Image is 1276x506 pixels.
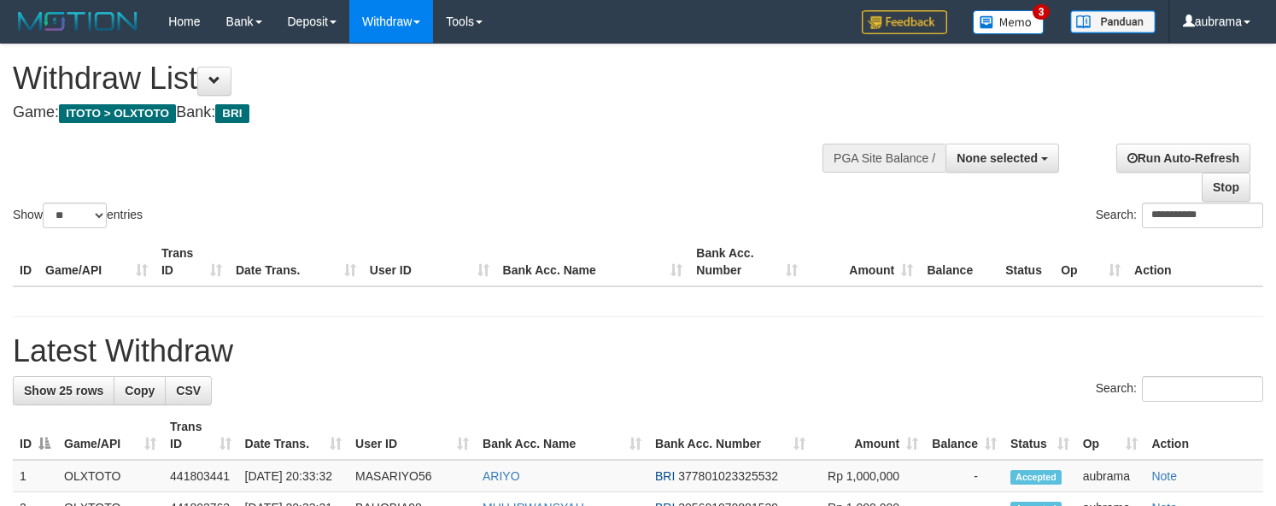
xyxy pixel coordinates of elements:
[163,411,238,460] th: Trans ID: activate to sort column ascending
[1033,4,1051,20] span: 3
[13,9,143,34] img: MOTION_logo.png
[13,104,834,121] h4: Game: Bank:
[13,334,1263,368] h1: Latest Withdraw
[812,411,925,460] th: Amount: activate to sort column ascending
[1142,203,1263,228] input: Search:
[238,460,349,492] td: [DATE] 20:33:32
[38,238,155,286] th: Game/API
[1151,469,1177,483] a: Note
[13,62,834,96] h1: Withdraw List
[812,460,925,492] td: Rp 1,000,000
[1076,460,1145,492] td: aubrama
[805,238,920,286] th: Amount
[348,411,476,460] th: User ID: activate to sort column ascending
[973,10,1045,34] img: Button%20Memo.svg
[165,376,212,405] a: CSV
[925,460,1004,492] td: -
[476,411,648,460] th: Bank Acc. Name: activate to sort column ascending
[1076,411,1145,460] th: Op: activate to sort column ascending
[1010,470,1062,485] span: Accepted
[1070,10,1156,33] img: panduan.png
[1202,173,1250,202] a: Stop
[13,376,114,405] a: Show 25 rows
[1096,376,1263,402] label: Search:
[1127,238,1263,286] th: Action
[57,460,163,492] td: OLXTOTO
[176,384,201,397] span: CSV
[862,10,947,34] img: Feedback.jpg
[920,238,998,286] th: Balance
[114,376,166,405] a: Copy
[155,238,229,286] th: Trans ID
[348,460,476,492] td: MASARIYO56
[1096,203,1263,228] label: Search:
[13,411,57,460] th: ID: activate to sort column descending
[957,151,1038,165] span: None selected
[163,460,238,492] td: 441803441
[1144,411,1263,460] th: Action
[655,469,675,483] span: BRI
[1054,238,1127,286] th: Op
[998,238,1054,286] th: Status
[1004,411,1076,460] th: Status: activate to sort column ascending
[215,104,249,123] span: BRI
[1142,376,1263,402] input: Search:
[57,411,163,460] th: Game/API: activate to sort column ascending
[689,238,805,286] th: Bank Acc. Number
[24,384,103,397] span: Show 25 rows
[238,411,349,460] th: Date Trans.: activate to sort column ascending
[229,238,363,286] th: Date Trans.
[13,203,143,228] label: Show entries
[1116,144,1250,173] a: Run Auto-Refresh
[678,469,778,483] span: Copy 377801023325532 to clipboard
[59,104,176,123] span: ITOTO > OLXTOTO
[925,411,1004,460] th: Balance: activate to sort column ascending
[648,411,812,460] th: Bank Acc. Number: activate to sort column ascending
[496,238,690,286] th: Bank Acc. Name
[363,238,496,286] th: User ID
[13,238,38,286] th: ID
[945,144,1059,173] button: None selected
[43,203,107,228] select: Showentries
[822,144,945,173] div: PGA Site Balance /
[125,384,155,397] span: Copy
[483,469,520,483] a: ARIYO
[13,460,57,492] td: 1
